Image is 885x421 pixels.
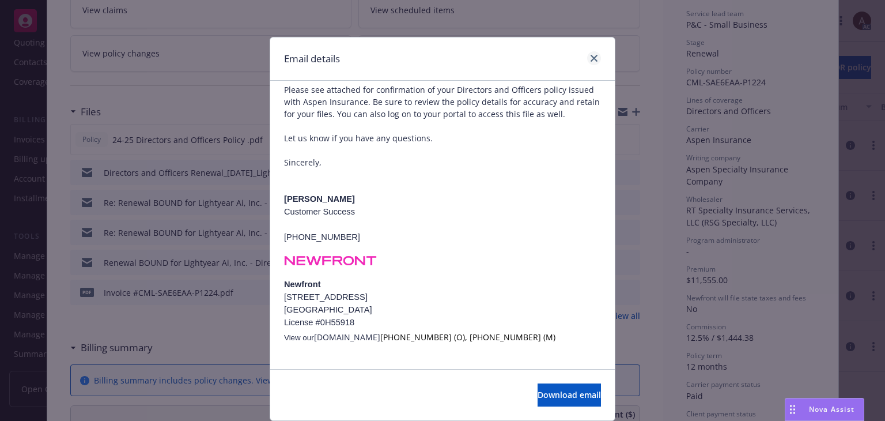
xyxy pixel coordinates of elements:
[284,316,601,329] p: License #0H55918
[809,404,854,414] span: Nova Assist
[284,205,601,218] p: Customer Success
[284,193,601,205] p: [PERSON_NAME]
[284,303,601,316] p: [GEOGRAPHIC_DATA]
[284,278,601,291] p: Newfront
[284,291,601,303] p: [STREET_ADDRESS]
[284,59,601,380] div: Hi [PERSON_NAME], Please see attached for confirmation of your Directors and Officers policy issu...
[284,252,377,269] img: Newfront-pink-new.png
[785,399,800,420] div: Drag to move
[785,398,864,421] button: Nova Assist
[284,231,601,243] p: [PHONE_NUMBER]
